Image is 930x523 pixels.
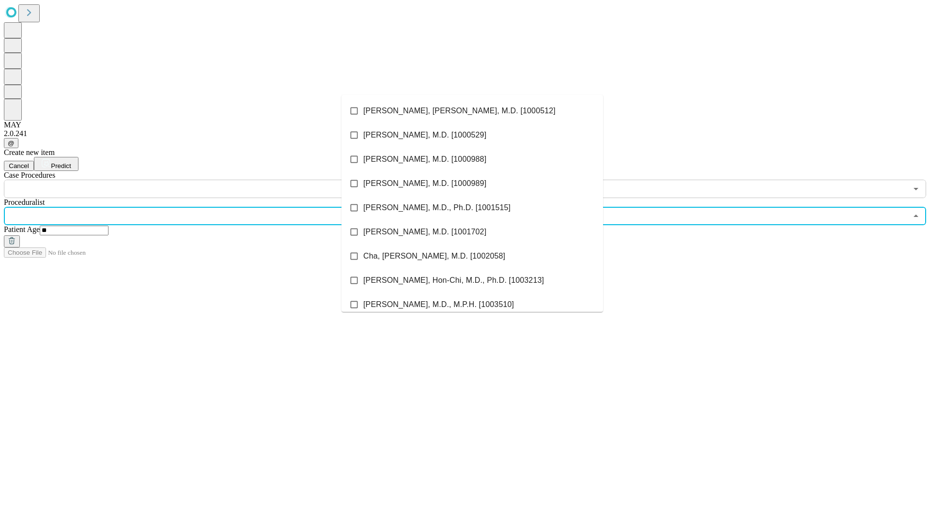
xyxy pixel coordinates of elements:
[363,202,511,214] span: [PERSON_NAME], M.D., Ph.D. [1001515]
[9,162,29,169] span: Cancel
[4,198,45,206] span: Proceduralist
[4,138,18,148] button: @
[51,162,71,169] span: Predict
[8,139,15,147] span: @
[363,275,544,286] span: [PERSON_NAME], Hon-Chi, M.D., Ph.D. [1003213]
[363,154,486,165] span: [PERSON_NAME], M.D. [1000988]
[363,250,505,262] span: Cha, [PERSON_NAME], M.D. [1002058]
[363,178,486,189] span: [PERSON_NAME], M.D. [1000989]
[4,121,926,129] div: MAY
[363,299,514,310] span: [PERSON_NAME], M.D., M.P.H. [1003510]
[4,129,926,138] div: 2.0.241
[4,148,55,156] span: Create new item
[363,129,486,141] span: [PERSON_NAME], M.D. [1000529]
[363,226,486,238] span: [PERSON_NAME], M.D. [1001702]
[909,182,923,196] button: Open
[909,209,923,223] button: Close
[4,225,40,233] span: Patient Age
[34,157,78,171] button: Predict
[4,161,34,171] button: Cancel
[363,105,556,117] span: [PERSON_NAME], [PERSON_NAME], M.D. [1000512]
[4,171,55,179] span: Scheduled Procedure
